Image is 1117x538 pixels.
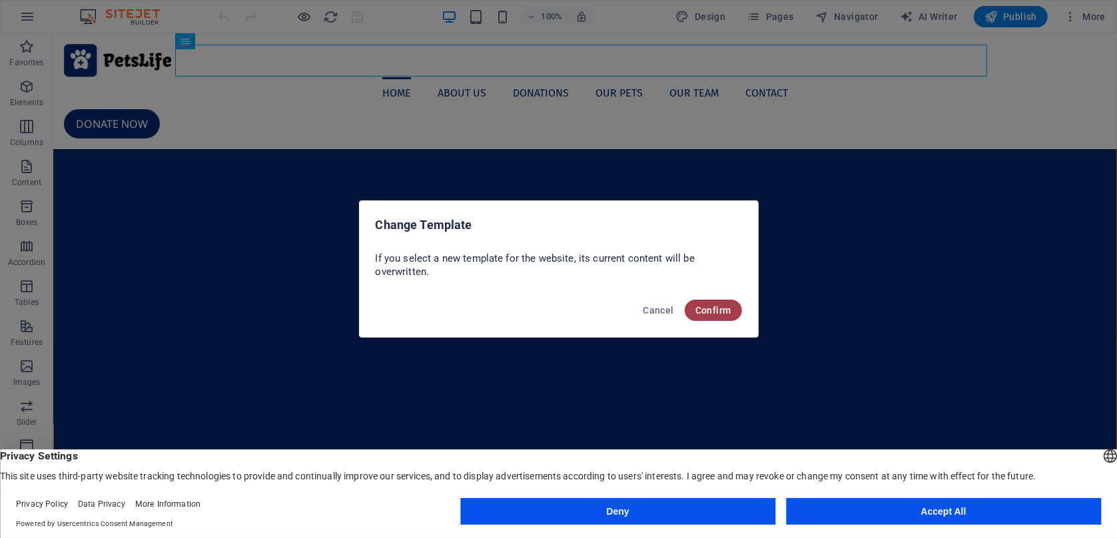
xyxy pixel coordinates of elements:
[460,476,526,495] span: Add elements
[376,252,742,278] p: If you select a new template for the website, its current content will be overwritten.
[685,300,742,321] button: Confirm
[1,418,1063,513] div: Drop content here
[376,217,742,233] h2: Change Template
[643,305,673,316] span: Cancel
[531,476,604,495] span: Paste clipboard
[637,300,679,321] button: Cancel
[695,305,731,316] span: Confirm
